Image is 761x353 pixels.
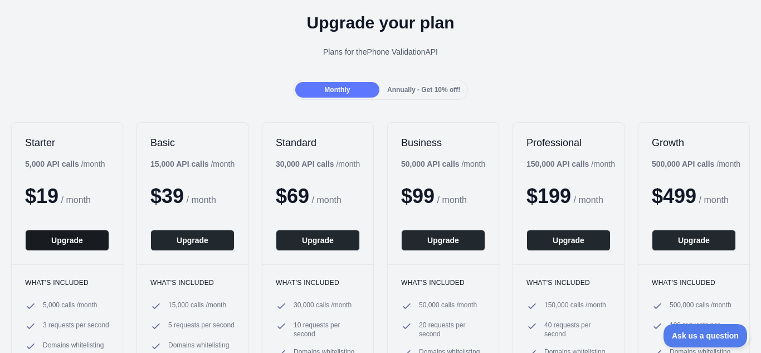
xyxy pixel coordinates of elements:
[652,136,736,149] h2: Growth
[526,159,589,168] b: 150,000 API calls
[401,136,485,149] h2: Business
[526,136,611,149] h2: Professional
[276,158,360,170] div: / month
[401,159,460,168] b: 50,000 API calls
[652,158,740,170] div: / month
[276,136,360,149] h2: Standard
[276,159,334,168] b: 30,000 API calls
[664,324,750,347] iframe: Toggle Customer Support
[401,158,485,170] div: / month
[526,158,615,170] div: / month
[652,159,714,168] b: 500,000 API calls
